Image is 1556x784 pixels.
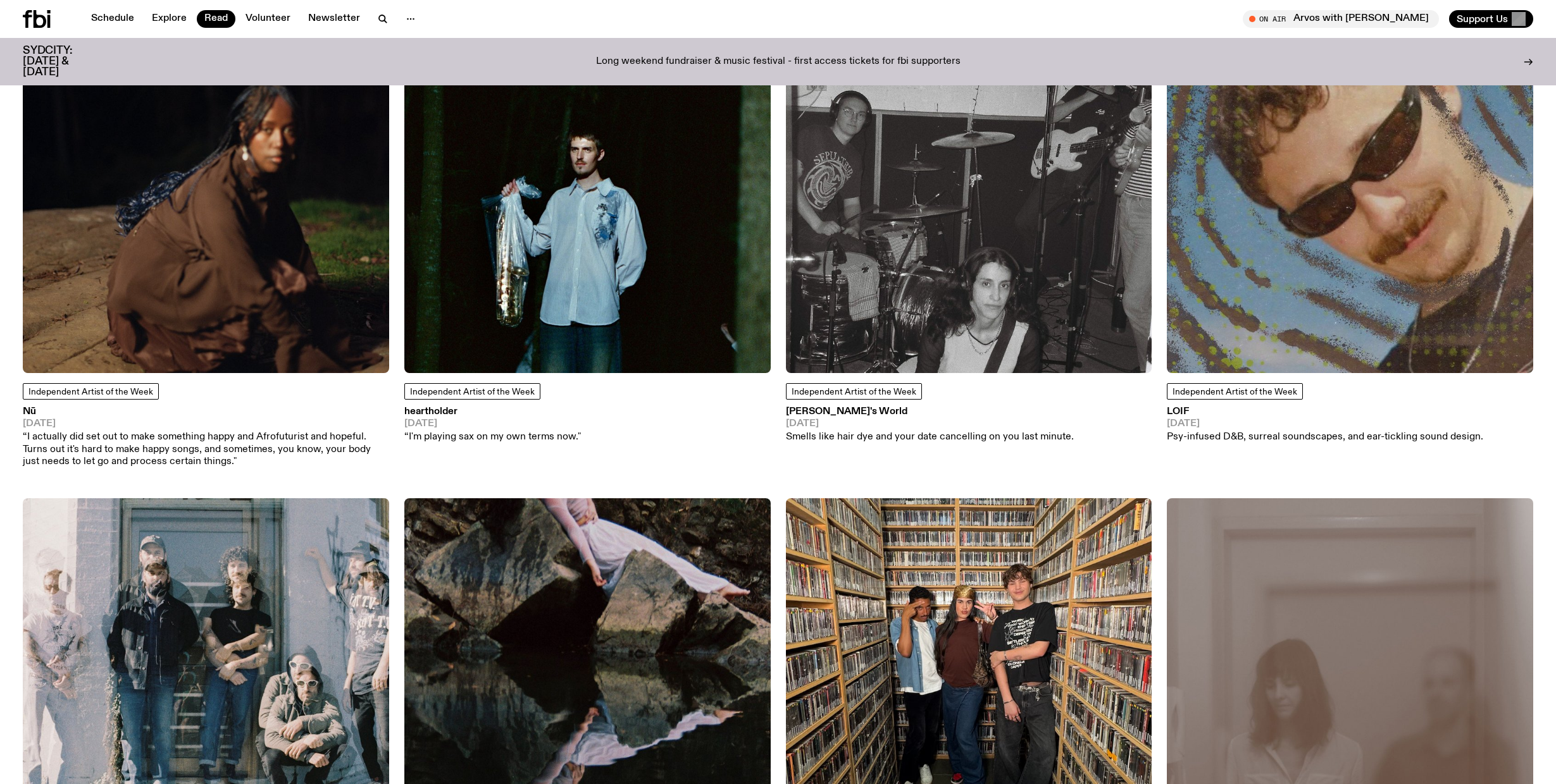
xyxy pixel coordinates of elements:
[404,407,581,444] a: heartholder[DATE]“I'm playing sax on my own terms now."
[1167,407,1483,444] a: LOIF[DATE]Psy-infused D&B, surreal soundscapes, and ear-tickling sound design.
[1173,388,1297,396] span: Independent Artist of the Week
[792,388,916,396] span: Independent Artist of the Week
[1167,407,1483,417] h3: LOIF
[1457,13,1508,25] span: Support Us
[404,419,581,429] span: [DATE]
[28,388,153,396] span: Independent Artist of the Week
[786,431,1074,443] p: Smells like hair dye and your date cancelling on you last minute.
[23,7,389,373] img: A slightly blurry image of Nū - crouching on a rock at night. She is looking at the camera
[84,10,142,28] a: Schedule
[786,407,1074,444] a: [PERSON_NAME]'s World[DATE]Smells like hair dye and your date cancelling on you last minute.
[404,383,540,400] a: Independent Artist of the Week
[23,383,159,400] a: Independent Artist of the Week
[23,46,104,78] h3: SYDCITY: [DATE] & [DATE]
[301,10,368,28] a: Newsletter
[144,10,194,28] a: Explore
[23,407,389,468] a: Nū[DATE]“I actually did set out to make something happy and Afrofuturist and hopeful. Turns out i...
[1167,431,1483,443] p: Psy-infused D&B, surreal soundscapes, and ear-tickling sound design.
[1243,10,1439,28] button: On AirArvos with [PERSON_NAME]
[404,407,581,417] h3: heartholder
[410,388,535,396] span: Independent Artist of the Week
[23,419,389,429] span: [DATE]
[23,431,389,468] p: “I actually did set out to make something happy and Afrofuturist and hopeful. Turns out it's hard...
[1449,10,1533,28] button: Support Us
[23,407,389,417] h3: Nū
[786,407,1074,417] h3: [PERSON_NAME]'s World
[1167,383,1303,400] a: Independent Artist of the Week
[404,431,581,443] p: “I'm playing sax on my own terms now."
[1167,419,1483,429] span: [DATE]
[786,419,1074,429] span: [DATE]
[404,7,771,373] img: heartholder outside stands against a black background. Looking off to the side, his left arm is b...
[596,56,961,68] p: Long weekend fundraiser & music festival - first access tickets for fbi supporters
[238,10,298,28] a: Volunteer
[197,10,235,28] a: Read
[786,383,922,400] a: Independent Artist of the Week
